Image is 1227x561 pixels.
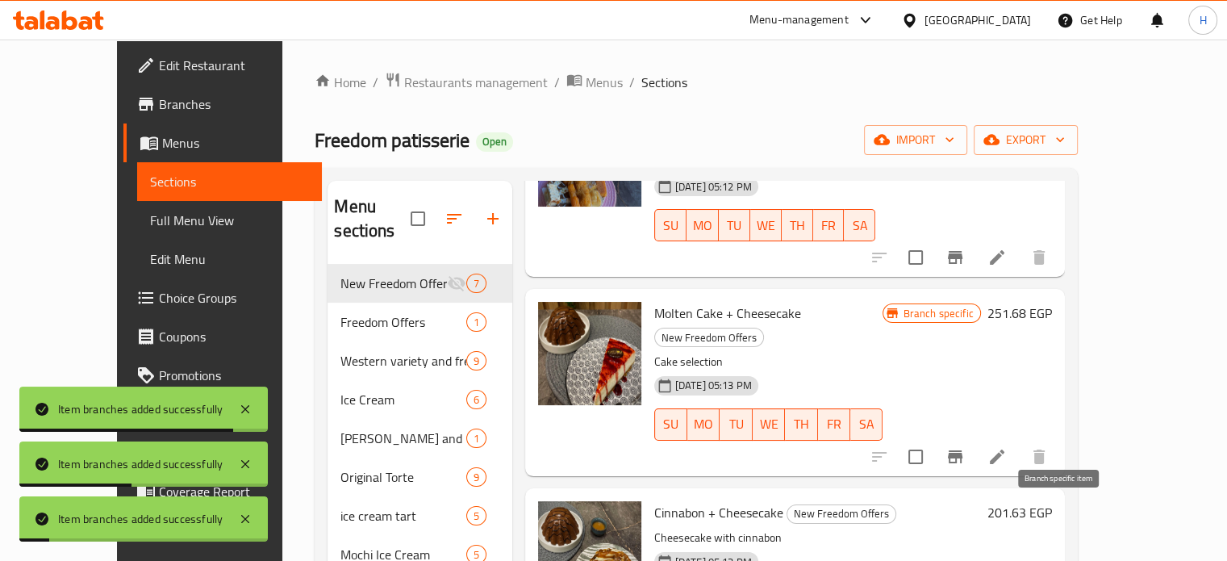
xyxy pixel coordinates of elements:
span: Sort sections [435,199,474,238]
button: WE [750,209,782,241]
span: ice cream tart [340,506,465,525]
span: Restaurants management [404,73,548,92]
button: TU [720,408,752,441]
span: TH [791,412,811,436]
span: Select to update [899,440,933,474]
svg: Inactive section [447,274,466,293]
a: Coupons [123,317,322,356]
a: Coverage Report [123,472,322,511]
img: Molten Cake + Cheesecake [538,302,641,405]
span: 1 [467,431,486,446]
div: Original Torte9 [328,458,511,496]
button: SU [654,209,687,241]
div: [GEOGRAPHIC_DATA] [924,11,1031,29]
span: Promotions [159,366,309,385]
span: New Freedom Offers [787,504,895,523]
span: SA [850,214,869,237]
button: TH [785,408,817,441]
a: Branches [123,85,322,124]
span: Ice Cream [340,390,465,409]
button: Add section [474,199,512,238]
button: Branch-specific-item [936,437,975,476]
span: 1 [467,315,486,330]
span: TU [726,412,745,436]
span: Menus [586,73,623,92]
button: SA [850,408,883,441]
div: [PERSON_NAME] and baklava1 [328,419,511,458]
div: Freedom Offers [340,312,465,332]
span: Coupons [159,327,309,346]
div: ice cream tart5 [328,496,511,535]
span: Edit Restaurant [159,56,309,75]
div: items [466,274,486,293]
span: Molten Cake + Cheesecake [654,301,801,325]
span: Branches [159,94,309,114]
button: delete [1020,238,1058,277]
a: Sections [137,162,322,201]
p: Cheesecake with cinnabon [654,528,981,548]
span: Original Torte [340,467,465,487]
button: FR [813,209,845,241]
a: Home [315,73,366,92]
h2: Menu sections [334,195,410,243]
a: Menus [123,124,322,162]
nav: breadcrumb [315,72,1077,93]
span: Branch specific [896,306,979,321]
span: TH [788,214,807,237]
span: Open [476,135,513,149]
span: export [987,130,1065,150]
span: Sections [641,73,687,92]
div: items [466,351,486,371]
span: FR [824,412,844,436]
button: export [974,125,1078,155]
span: [PERSON_NAME] and baklava [340,429,465,448]
div: New Freedom Offers [654,328,764,347]
a: Edit Restaurant [123,46,322,85]
div: items [466,390,486,409]
button: MO [687,408,720,441]
span: FR [820,214,838,237]
button: Branch-specific-item [936,238,975,277]
span: [DATE] 05:13 PM [669,378,758,393]
div: items [466,467,486,487]
div: items [466,312,486,332]
div: Freedom Offers1 [328,303,511,341]
span: MO [694,412,713,436]
a: Menus [566,72,623,93]
a: Choice Groups [123,278,322,317]
span: Menus [162,133,309,153]
div: New Freedom Offers7 [328,264,511,303]
span: Sections [150,172,309,191]
span: WE [759,412,778,436]
div: Open [476,132,513,152]
p: Cake selection [654,352,883,372]
div: items [466,506,486,525]
span: TU [725,214,744,237]
span: H [1199,11,1206,29]
button: SA [844,209,875,241]
button: TH [782,209,813,241]
span: SU [661,412,681,436]
a: Promotions [123,356,322,395]
div: Item branches added successfully [58,455,223,473]
div: items [466,429,486,448]
div: Western variety and freedom gateau [340,351,465,371]
span: SU [661,214,680,237]
li: / [629,73,635,92]
span: Coverage Report [159,482,309,501]
span: WE [757,214,775,237]
a: Edit Menu [137,240,322,278]
span: New Freedom Offers [655,329,763,347]
div: Menu-management [749,10,849,30]
span: 9 [467,470,486,485]
button: delete [1020,437,1058,476]
span: New Freedom Offers [340,274,446,293]
a: Restaurants management [385,72,548,93]
span: 7 [467,276,486,291]
span: Cinnabon + Cheesecake [654,500,783,525]
span: 5 [467,509,486,524]
button: SU [654,408,687,441]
